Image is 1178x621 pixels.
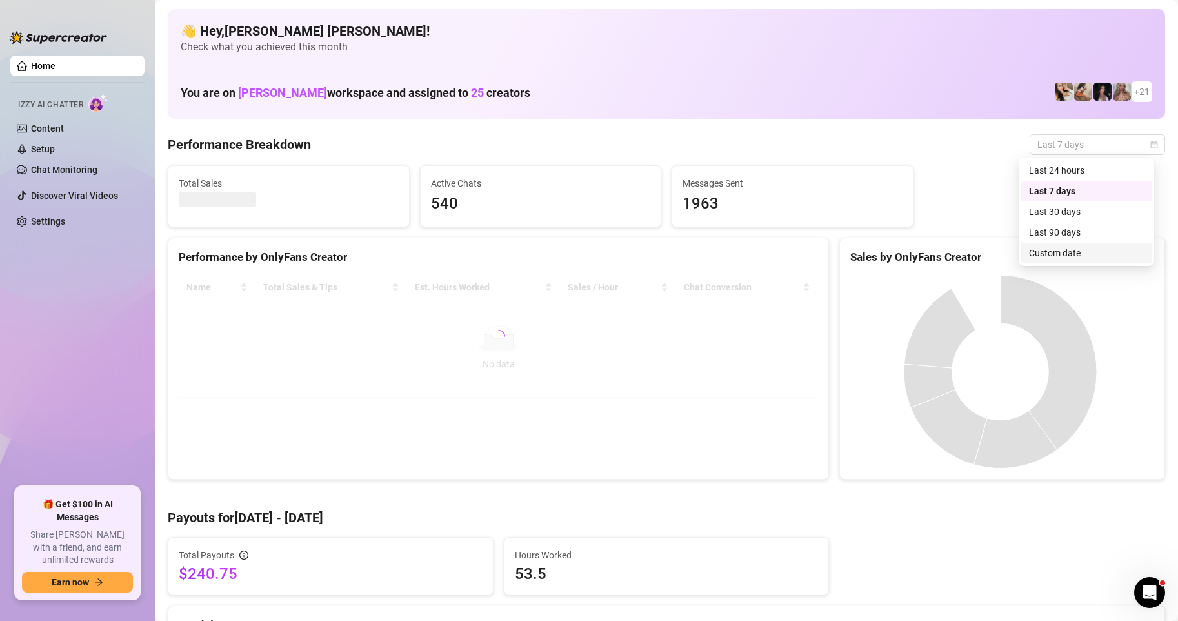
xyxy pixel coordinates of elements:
img: Kayla (@kaylathaylababy) [1074,83,1092,101]
img: logo-BBDzfeDw.svg [10,31,107,44]
a: Settings [31,216,65,227]
img: Avry (@avryjennerfree) [1055,83,1073,101]
span: 25 [471,86,484,99]
a: Home [31,61,55,71]
a: Setup [31,144,55,154]
span: + 21 [1134,85,1150,99]
div: Last 90 days [1029,225,1144,239]
a: Content [31,123,64,134]
span: Total Sales [179,176,399,190]
span: $240.75 [179,564,483,584]
a: Discover Viral Videos [31,190,118,201]
div: Custom date [1021,243,1152,263]
div: Performance by OnlyFans Creator [179,249,818,266]
div: Last 7 days [1029,184,1144,198]
span: Last 7 days [1037,135,1157,154]
img: Baby (@babyyyybellaa) [1093,83,1112,101]
span: Messages Sent [683,176,903,190]
div: Last 30 days [1021,201,1152,222]
span: arrow-right [94,578,103,587]
span: 1963 [683,192,903,216]
div: Custom date [1029,246,1144,260]
span: Earn now [52,577,89,587]
div: Last 24 hours [1029,163,1144,178]
div: Last 24 hours [1021,160,1152,181]
h4: Performance Breakdown [168,136,311,154]
span: 540 [431,192,651,216]
div: Last 90 days [1021,222,1152,243]
img: AI Chatter [88,94,108,112]
iframe: Intercom live chat [1134,577,1165,608]
span: Share [PERSON_NAME] with a friend, and earn unlimited rewards [22,529,133,567]
h4: Payouts for [DATE] - [DATE] [168,509,1165,527]
span: calendar [1150,141,1158,148]
div: Sales by OnlyFans Creator [850,249,1154,266]
h4: 👋 Hey, [PERSON_NAME] [PERSON_NAME] ! [181,22,1152,40]
span: 🎁 Get $100 in AI Messages [22,498,133,524]
span: Check what you achieved this month [181,40,1152,54]
span: loading [490,328,507,345]
span: Total Payouts [179,548,234,562]
span: Active Chats [431,176,651,190]
span: 53.5 [515,564,819,584]
img: Kenzie (@dmaxkenz) [1113,83,1131,101]
button: Earn nowarrow-right [22,572,133,593]
h1: You are on workspace and assigned to creators [181,86,530,100]
div: Last 30 days [1029,205,1144,219]
span: [PERSON_NAME] [238,86,327,99]
span: Hours Worked [515,548,819,562]
span: info-circle [239,551,248,560]
div: Last 7 days [1021,181,1152,201]
span: Izzy AI Chatter [18,99,83,111]
a: Chat Monitoring [31,165,97,175]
